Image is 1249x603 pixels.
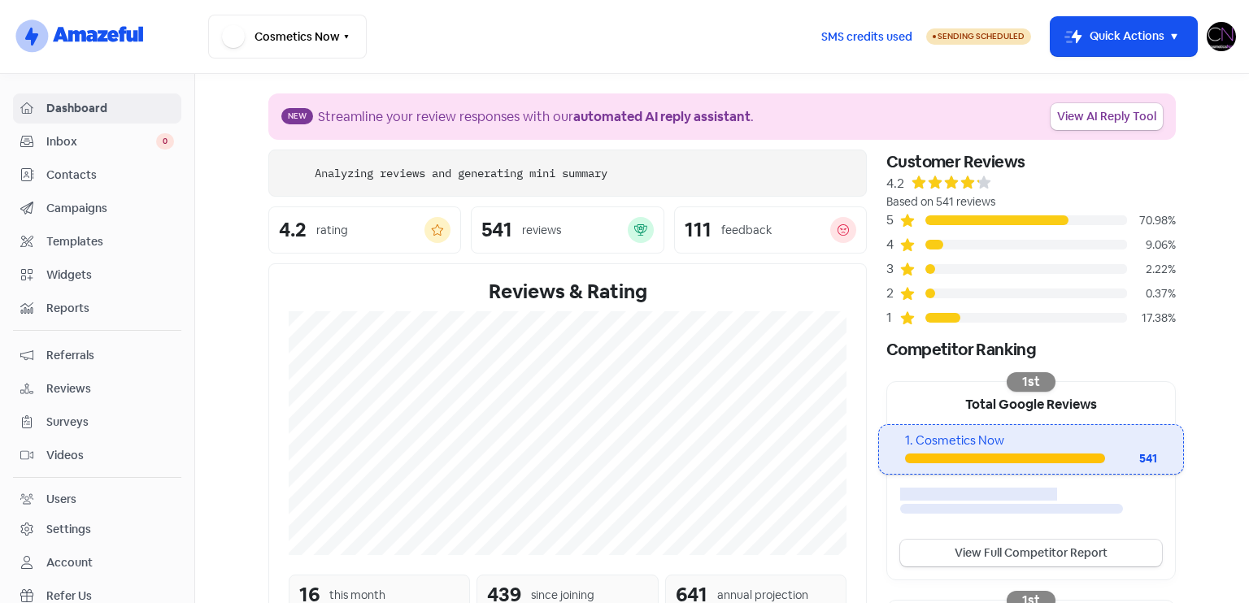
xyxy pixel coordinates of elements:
[1127,236,1176,254] div: 9.06%
[46,233,174,250] span: Templates
[471,206,664,254] a: 541reviews
[46,347,174,364] span: Referrals
[13,548,181,578] a: Account
[1127,212,1176,229] div: 70.98%
[156,133,174,150] span: 0
[938,31,1025,41] span: Sending Scheduled
[46,267,174,284] span: Widgets
[46,300,174,317] span: Reports
[905,432,1156,450] div: 1. Cosmetics Now
[46,167,174,184] span: Contacts
[13,341,181,371] a: Referrals
[316,222,348,239] div: rating
[1127,261,1176,278] div: 2.22%
[13,407,181,437] a: Surveys
[46,554,93,571] div: Account
[289,277,846,306] div: Reviews & Rating
[318,107,754,127] div: Streamline your review responses with our .
[46,133,156,150] span: Inbox
[900,540,1162,566] a: View Full Competitor Report
[208,15,367,59] button: Cosmetics Now
[481,220,512,240] div: 541
[46,200,174,217] span: Campaigns
[13,440,181,471] a: Videos
[886,235,899,254] div: 4
[886,150,1176,174] div: Customer Reviews
[1105,450,1157,467] div: 541
[1051,103,1163,130] a: View AI Reply Tool
[886,337,1176,362] div: Competitor Ranking
[721,222,772,239] div: feedback
[886,193,1176,210] div: Based on 541 reviews
[1207,22,1236,51] img: User
[13,93,181,124] a: Dashboard
[315,165,607,182] div: Analyzing reviews and generating mini summary
[887,382,1175,424] div: Total Google Reviews
[674,206,867,254] a: 111feedback
[886,284,899,303] div: 2
[13,260,181,290] a: Widgets
[13,127,181,157] a: Inbox 0
[13,227,181,257] a: Templates
[886,259,899,279] div: 3
[573,108,751,125] b: automated AI reply assistant
[821,28,912,46] span: SMS credits used
[46,447,174,464] span: Videos
[886,308,899,328] div: 1
[279,220,307,240] div: 4.2
[13,293,181,323] a: Reports
[1127,310,1176,327] div: 17.38%
[886,174,904,193] div: 4.2
[46,414,174,431] span: Surveys
[685,220,712,240] div: 111
[886,210,899,230] div: 5
[926,27,1031,46] a: Sending Scheduled
[13,484,181,514] a: Users
[281,108,313,124] span: New
[522,222,561,239] div: reviews
[13,514,181,544] a: Settings
[1007,372,1055,392] div: 1st
[1051,17,1197,56] button: Quick Actions
[268,206,461,254] a: 4.2rating
[807,27,926,44] a: SMS credits used
[13,193,181,223] a: Campaigns
[46,100,174,117] span: Dashboard
[46,491,76,508] div: Users
[13,160,181,190] a: Contacts
[46,380,174,397] span: Reviews
[13,374,181,404] a: Reviews
[1127,285,1176,302] div: 0.37%
[46,521,91,538] div: Settings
